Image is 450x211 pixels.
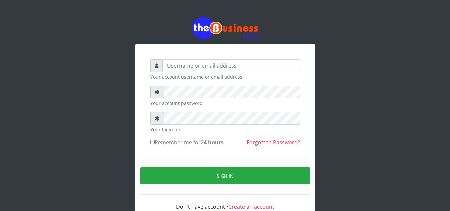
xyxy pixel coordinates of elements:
small: Your login pin [150,126,300,133]
a: Forgotten Password? [247,139,300,146]
button: Sign in [140,167,310,184]
a: Create an account [228,203,274,210]
b: 24 hours [201,139,224,146]
input: Username or email address [163,59,300,72]
small: Your account username or email address [150,73,300,80]
div: Don't have account ? [150,195,300,211]
label: Remember me for [150,138,224,146]
small: Your account password [150,100,300,107]
input: Remember me for24 hours [150,140,155,144]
